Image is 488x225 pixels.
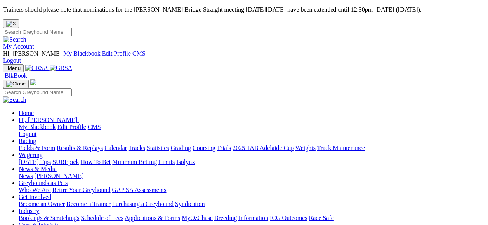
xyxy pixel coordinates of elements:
[8,65,21,71] span: Menu
[3,19,19,28] button: Close
[19,215,485,222] div: Industry
[25,65,48,72] img: GRSA
[19,124,485,138] div: Hi, [PERSON_NAME]
[5,72,27,79] span: BlkBook
[57,124,86,130] a: Edit Profile
[3,50,62,57] span: Hi, [PERSON_NAME]
[3,28,72,36] input: Search
[19,145,55,151] a: Fields & Form
[182,215,213,221] a: MyOzChase
[214,215,268,221] a: Breeding Information
[193,145,215,151] a: Coursing
[57,145,103,151] a: Results & Replays
[102,50,131,57] a: Edit Profile
[176,159,195,165] a: Isolynx
[19,180,68,186] a: Greyhounds as Pets
[6,81,26,87] img: Close
[52,187,111,193] a: Retire Your Greyhound
[295,145,316,151] a: Weights
[125,215,180,221] a: Applications & Forms
[3,50,485,64] div: My Account
[3,96,26,103] img: Search
[19,138,36,144] a: Racing
[3,64,24,72] button: Toggle navigation
[104,145,127,151] a: Calendar
[233,145,294,151] a: 2025 TAB Adelaide Cup
[3,43,34,50] a: My Account
[270,215,307,221] a: ICG Outcomes
[19,187,51,193] a: Who We Are
[19,117,77,123] span: Hi, [PERSON_NAME]
[3,88,72,96] input: Search
[147,145,169,151] a: Statistics
[88,124,101,130] a: CMS
[19,124,56,130] a: My Blackbook
[19,159,51,165] a: [DATE] Tips
[19,117,79,123] a: Hi, [PERSON_NAME]
[30,79,36,85] img: logo-grsa-white.png
[19,152,43,158] a: Wagering
[6,21,16,27] img: X
[3,72,27,79] a: BlkBook
[129,145,145,151] a: Tracks
[3,6,485,13] p: Trainers should please note that nominations for the [PERSON_NAME] Bridge Straight meeting [DATE]...
[50,65,73,72] img: GRSA
[175,201,205,207] a: Syndication
[19,173,33,179] a: News
[19,131,36,137] a: Logout
[132,50,146,57] a: CMS
[3,57,21,64] a: Logout
[112,201,174,207] a: Purchasing a Greyhound
[19,145,485,152] div: Racing
[112,187,167,193] a: GAP SA Assessments
[19,208,39,214] a: Industry
[19,173,485,180] div: News & Media
[19,159,485,166] div: Wagering
[3,36,26,43] img: Search
[19,187,485,194] div: Greyhounds as Pets
[34,173,83,179] a: [PERSON_NAME]
[19,110,34,116] a: Home
[309,215,333,221] a: Race Safe
[19,215,79,221] a: Bookings & Scratchings
[112,159,175,165] a: Minimum Betting Limits
[217,145,231,151] a: Trials
[3,80,29,88] button: Toggle navigation
[63,50,101,57] a: My Blackbook
[19,194,51,200] a: Get Involved
[19,201,65,207] a: Become an Owner
[19,201,485,208] div: Get Involved
[317,145,365,151] a: Track Maintenance
[171,145,191,151] a: Grading
[81,215,123,221] a: Schedule of Fees
[66,201,111,207] a: Become a Trainer
[52,159,79,165] a: SUREpick
[81,159,111,165] a: How To Bet
[19,166,57,172] a: News & Media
